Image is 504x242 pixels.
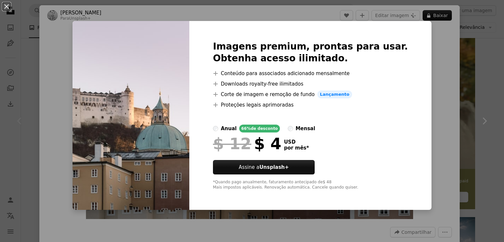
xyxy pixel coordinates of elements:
div: *Quando pago anualmente, faturamento antecipado de $ 48 Mais impostos aplicáveis. Renovação autom... [213,180,408,190]
li: Conteúdo para associados adicionado mensalmente [213,70,408,77]
input: mensal [288,126,293,131]
div: $ 4 [213,135,281,152]
div: mensal [296,125,315,132]
li: Corte de imagem e remoção de fundo [213,91,408,98]
span: Lançamento [317,91,352,98]
button: Assine aUnsplash+ [213,160,315,174]
div: anual [221,125,237,132]
li: Proteções legais aprimoradas [213,101,408,109]
img: premium_photo-1677620678394-385d08680e0b [73,21,189,210]
strong: Unsplash+ [259,164,289,170]
input: anual66%de desconto [213,126,218,131]
li: Downloads royalty-free ilimitados [213,80,408,88]
div: 66% de desconto [239,125,280,132]
span: por mês * [284,145,309,151]
span: $ 12 [213,135,251,152]
span: USD [284,139,309,145]
h2: Imagens premium, prontas para usar. Obtenha acesso ilimitado. [213,41,408,64]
